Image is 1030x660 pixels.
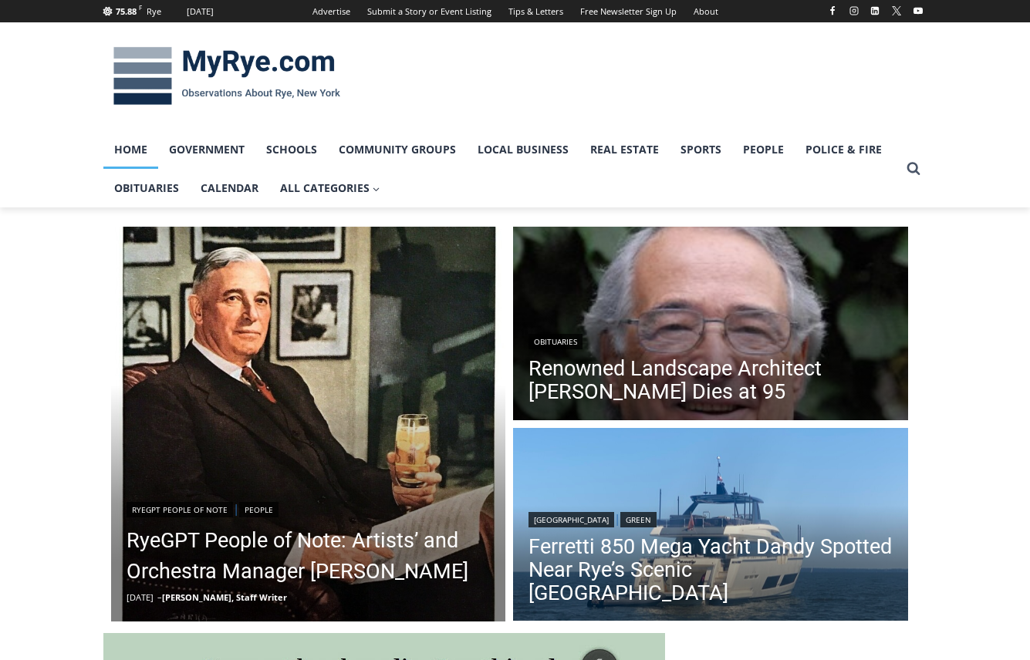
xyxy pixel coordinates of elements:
[823,2,842,20] a: Facebook
[116,5,137,17] span: 75.88
[579,130,670,169] a: Real Estate
[127,499,491,517] div: |
[187,5,214,19] div: [DATE]
[190,169,269,207] a: Calendar
[670,130,732,169] a: Sports
[845,2,863,20] a: Instagram
[513,428,908,625] img: (PHOTO: The 85' foot luxury yacht Dandy was parked just off Rye on Friday, August 8, 2025.)
[158,130,255,169] a: Government
[529,535,893,604] a: Ferretti 850 Mega Yacht Dandy Spotted Near Rye’s Scenic [GEOGRAPHIC_DATA]
[111,227,506,621] img: (PHOTO: Lord Calvert Whiskey ad, featuring Arthur Judson, 1946. Public Domain.)
[620,512,657,527] a: Green
[162,591,287,603] a: [PERSON_NAME], Staff Writer
[103,130,158,169] a: Home
[157,591,162,603] span: –
[147,5,161,19] div: Rye
[529,509,893,527] div: |
[103,36,350,116] img: MyRye.com
[255,130,328,169] a: Schools
[467,130,579,169] a: Local Business
[513,227,908,424] a: Read More Renowned Landscape Architect Peter Rolland Dies at 95
[732,130,795,169] a: People
[127,591,154,603] time: [DATE]
[529,334,583,349] a: Obituaries
[328,130,467,169] a: Community Groups
[900,155,927,183] button: View Search Form
[127,525,491,587] a: RyeGPT People of Note: Artists’ and Orchestra Manager [PERSON_NAME]
[269,169,391,207] a: All Categories
[513,227,908,424] img: Obituary - Peter George Rolland
[513,428,908,625] a: Read More Ferretti 850 Mega Yacht Dandy Spotted Near Rye’s Scenic Parsonage Point
[529,357,893,403] a: Renowned Landscape Architect [PERSON_NAME] Dies at 95
[103,130,900,208] nav: Primary Navigation
[909,2,927,20] a: YouTube
[239,502,279,517] a: People
[111,227,506,621] a: Read More RyeGPT People of Note: Artists’ and Orchestra Manager Arthur Judson
[280,180,380,197] span: All Categories
[103,169,190,207] a: Obituaries
[887,2,906,20] a: X
[795,130,893,169] a: Police & Fire
[139,3,142,12] span: F
[127,502,233,517] a: RyeGPT People of Note
[866,2,884,20] a: Linkedin
[529,512,614,527] a: [GEOGRAPHIC_DATA]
